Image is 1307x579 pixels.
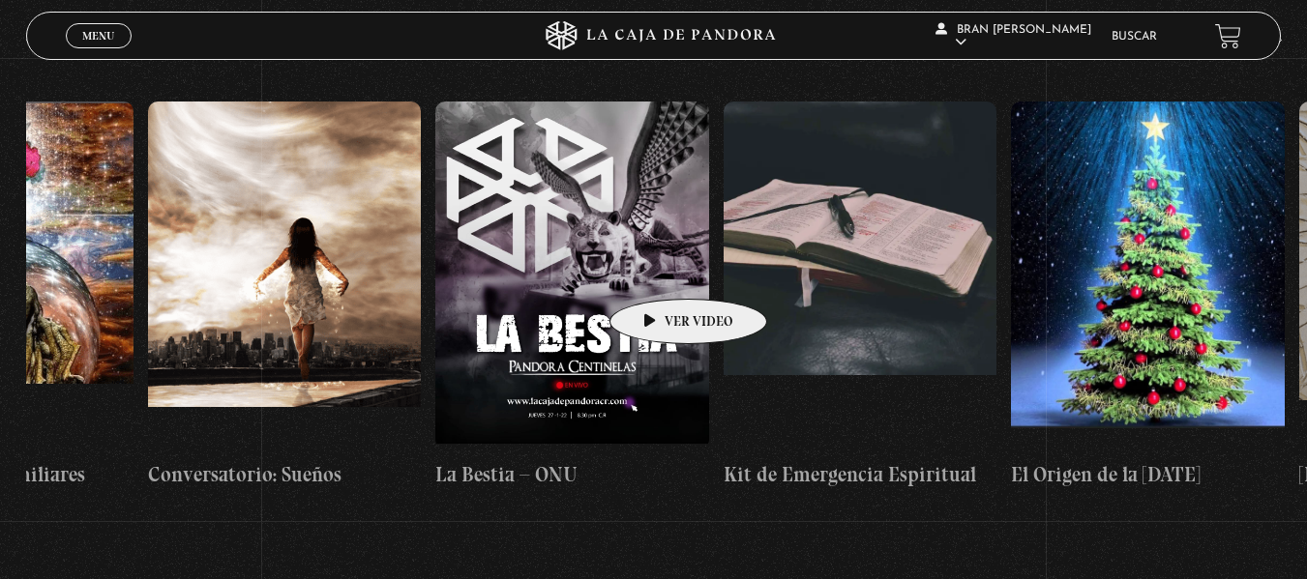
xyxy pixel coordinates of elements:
[435,72,709,521] a: La Bestia – ONU
[75,46,121,60] span: Cerrar
[82,30,114,42] span: Menu
[724,72,997,521] a: Kit de Emergencia Espiritual
[26,23,60,57] button: Previous
[1248,23,1282,57] button: Next
[1215,22,1241,48] a: View your shopping cart
[936,24,1091,48] span: Bran [PERSON_NAME]
[724,459,997,490] h4: Kit de Emergencia Espiritual
[1011,72,1285,521] a: El Origen de la [DATE]
[435,459,709,490] h4: La Bestia – ONU
[1112,31,1157,43] a: Buscar
[1011,459,1285,490] h4: El Origen de la [DATE]
[148,459,422,490] h4: Conversatorio: Sueños
[148,72,422,521] a: Conversatorio: Sueños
